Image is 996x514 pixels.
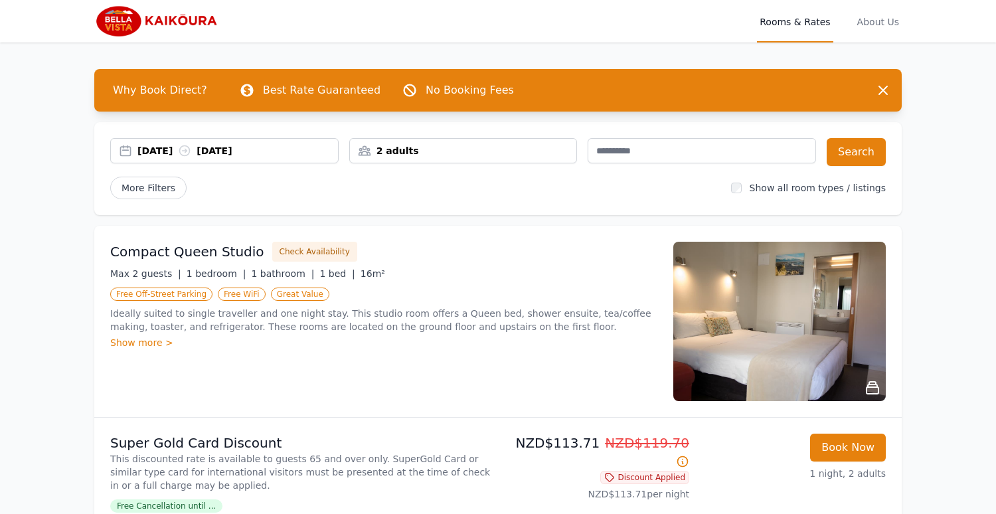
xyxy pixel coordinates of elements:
div: Show more > [110,336,657,349]
div: [DATE] [DATE] [137,144,338,157]
p: Ideally suited to single traveller and one night stay. This studio room offers a Queen bed, showe... [110,307,657,333]
img: Bella Vista Kaikoura [94,5,222,37]
div: 2 adults [350,144,577,157]
p: NZD$113.71 [503,434,689,471]
button: Check Availability [272,242,357,262]
span: Free WiFi [218,288,266,301]
button: Search [827,138,886,166]
span: Discount Applied [600,471,689,484]
span: 16m² [361,268,385,279]
p: Super Gold Card Discount [110,434,493,452]
span: Why Book Direct? [102,77,218,104]
label: Show all room types / listings [750,183,886,193]
span: Max 2 guests | [110,268,181,279]
span: 1 bedroom | [187,268,246,279]
span: NZD$119.70 [605,435,689,451]
p: NZD$113.71 per night [503,487,689,501]
p: 1 night, 2 adults [700,467,886,480]
span: More Filters [110,177,187,199]
span: Free Off-Street Parking [110,288,212,301]
span: Free Cancellation until ... [110,499,222,513]
p: This discounted rate is available to guests 65 and over only. SuperGold Card or similar type card... [110,452,493,492]
p: Best Rate Guaranteed [263,82,380,98]
span: 1 bed | [319,268,355,279]
p: No Booking Fees [426,82,514,98]
span: Great Value [271,288,329,301]
span: 1 bathroom | [251,268,314,279]
button: Book Now [810,434,886,462]
h3: Compact Queen Studio [110,242,264,261]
